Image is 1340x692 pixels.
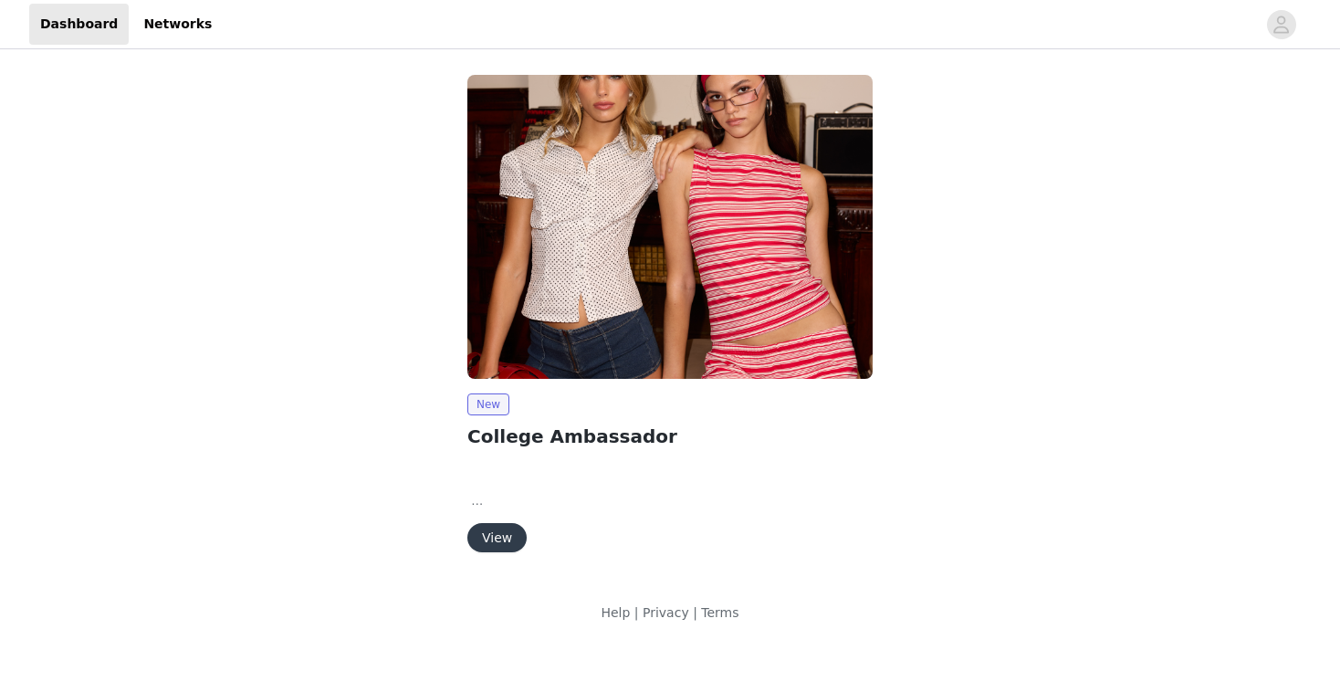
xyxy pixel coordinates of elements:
[467,423,873,450] h2: College Ambassador
[467,523,527,552] button: View
[634,605,639,620] span: |
[643,605,689,620] a: Privacy
[1272,10,1290,39] div: avatar
[693,605,697,620] span: |
[701,605,738,620] a: Terms
[601,605,630,620] a: Help
[467,75,873,379] img: Edikted
[132,4,223,45] a: Networks
[467,393,509,415] span: New
[467,531,527,545] a: View
[29,4,129,45] a: Dashboard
